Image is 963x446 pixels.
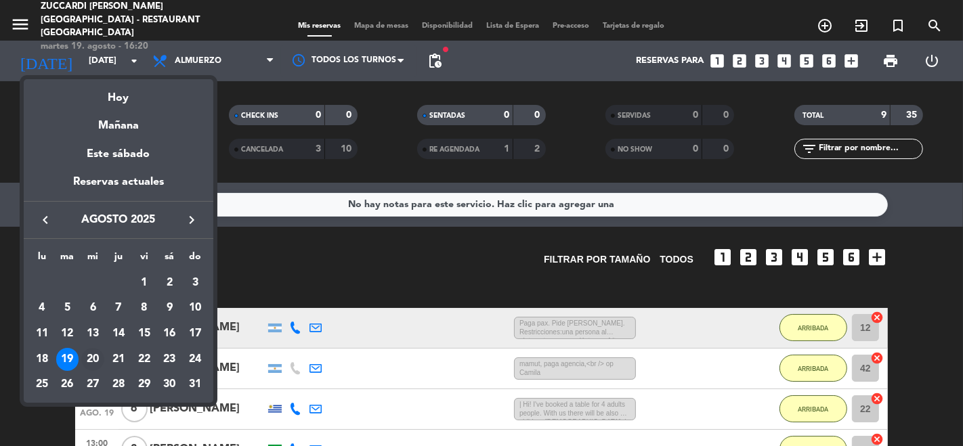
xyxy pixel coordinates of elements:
[182,249,208,270] th: domingo
[29,249,55,270] th: lunes
[156,372,182,398] td: 30 de agosto de 2025
[81,322,104,345] div: 13
[156,347,182,372] td: 23 de agosto de 2025
[80,249,106,270] th: miércoles
[133,296,156,319] div: 8
[107,322,130,345] div: 14
[30,348,53,371] div: 18
[29,321,55,347] td: 11 de agosto de 2025
[24,173,213,201] div: Reservas actuales
[55,347,81,372] td: 19 de agosto de 2025
[29,295,55,321] td: 4 de agosto de 2025
[158,271,181,294] div: 2
[107,296,130,319] div: 7
[55,249,81,270] th: martes
[184,322,207,345] div: 17
[80,347,106,372] td: 20 de agosto de 2025
[107,373,130,396] div: 28
[81,348,104,371] div: 20
[56,296,79,319] div: 5
[131,347,157,372] td: 22 de agosto de 2025
[184,373,207,396] div: 31
[106,347,131,372] td: 21 de agosto de 2025
[55,321,81,347] td: 12 de agosto de 2025
[133,373,156,396] div: 29
[131,372,157,398] td: 29 de agosto de 2025
[184,212,200,228] i: keyboard_arrow_right
[106,372,131,398] td: 28 de agosto de 2025
[184,296,207,319] div: 10
[131,249,157,270] th: viernes
[182,372,208,398] td: 31 de agosto de 2025
[182,295,208,321] td: 10 de agosto de 2025
[179,211,204,229] button: keyboard_arrow_right
[30,322,53,345] div: 11
[131,321,157,347] td: 15 de agosto de 2025
[30,373,53,396] div: 25
[156,295,182,321] td: 9 de agosto de 2025
[24,135,213,173] div: Este sábado
[184,271,207,294] div: 3
[80,295,106,321] td: 6 de agosto de 2025
[81,296,104,319] div: 6
[133,271,156,294] div: 1
[182,321,208,347] td: 17 de agosto de 2025
[29,270,131,296] td: AGO.
[58,211,179,229] span: agosto 2025
[182,347,208,372] td: 24 de agosto de 2025
[29,347,55,372] td: 18 de agosto de 2025
[156,270,182,296] td: 2 de agosto de 2025
[158,296,181,319] div: 9
[106,295,131,321] td: 7 de agosto de 2025
[29,372,55,398] td: 25 de agosto de 2025
[158,373,181,396] div: 30
[156,321,182,347] td: 16 de agosto de 2025
[80,372,106,398] td: 27 de agosto de 2025
[106,249,131,270] th: jueves
[133,348,156,371] div: 22
[184,348,207,371] div: 24
[30,296,53,319] div: 4
[107,348,130,371] div: 21
[24,107,213,135] div: Mañana
[131,295,157,321] td: 8 de agosto de 2025
[55,295,81,321] td: 5 de agosto de 2025
[182,270,208,296] td: 3 de agosto de 2025
[158,322,181,345] div: 16
[133,322,156,345] div: 15
[156,249,182,270] th: sábado
[56,322,79,345] div: 12
[158,348,181,371] div: 23
[24,79,213,107] div: Hoy
[106,321,131,347] td: 14 de agosto de 2025
[56,373,79,396] div: 26
[37,212,53,228] i: keyboard_arrow_left
[80,321,106,347] td: 13 de agosto de 2025
[56,348,79,371] div: 19
[55,372,81,398] td: 26 de agosto de 2025
[33,211,58,229] button: keyboard_arrow_left
[81,373,104,396] div: 27
[131,270,157,296] td: 1 de agosto de 2025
